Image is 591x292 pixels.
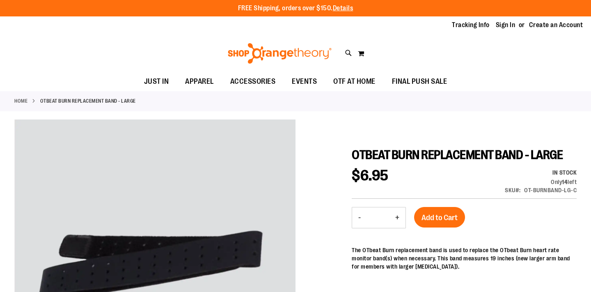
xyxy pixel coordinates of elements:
a: Create an Account [529,21,583,30]
span: OTBEAT BURN REPLACEMENT BAND - LARGE [352,148,563,162]
input: Product quantity [367,208,389,228]
span: In stock [552,169,577,176]
p: FREE Shipping, orders over $150. [238,4,353,13]
span: ACCESSORIES [230,72,276,91]
a: Sign In [496,21,515,30]
strong: OTBEAT BURN REPLACEMENT BAND - LARGE [40,97,136,105]
span: JUST IN [144,72,169,91]
button: Increase product quantity [389,207,405,228]
a: Details [333,5,353,12]
button: Add to Cart [414,207,465,228]
strong: SKU [505,187,521,193]
div: OT-BURNBAND-LG-C [524,186,577,194]
span: $6.95 [352,167,389,184]
div: Availability [505,168,577,177]
span: APPAREL [185,72,214,91]
button: Decrease product quantity [352,207,367,228]
span: Add to Cart [421,213,458,222]
a: Home [14,97,27,105]
a: Tracking Info [452,21,490,30]
span: FINAL PUSH SALE [392,72,447,91]
strong: 14 [562,179,568,185]
span: EVENTS [292,72,317,91]
span: OTF AT HOME [333,72,376,91]
div: Only 14 left [505,178,577,186]
img: Shop Orangetheory [227,43,333,64]
p: The OTbeat Burn replacement band is used to replace the OTbeat Burn heart rate monitor band(s) wh... [352,246,577,271]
